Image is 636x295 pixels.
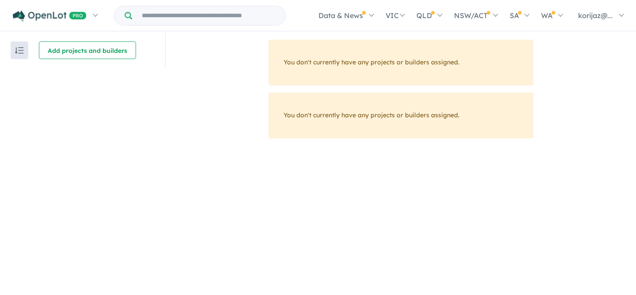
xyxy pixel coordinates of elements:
[578,11,613,20] span: korijaz@...
[269,93,534,138] div: You don't currently have any projects or builders assigned.
[13,11,87,22] img: Openlot PRO Logo White
[39,41,136,59] button: Add projects and builders
[269,40,534,86] div: You don't currently have any projects or builders assigned.
[15,47,24,54] img: sort.svg
[134,6,284,25] input: Try estate name, suburb, builder or developer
